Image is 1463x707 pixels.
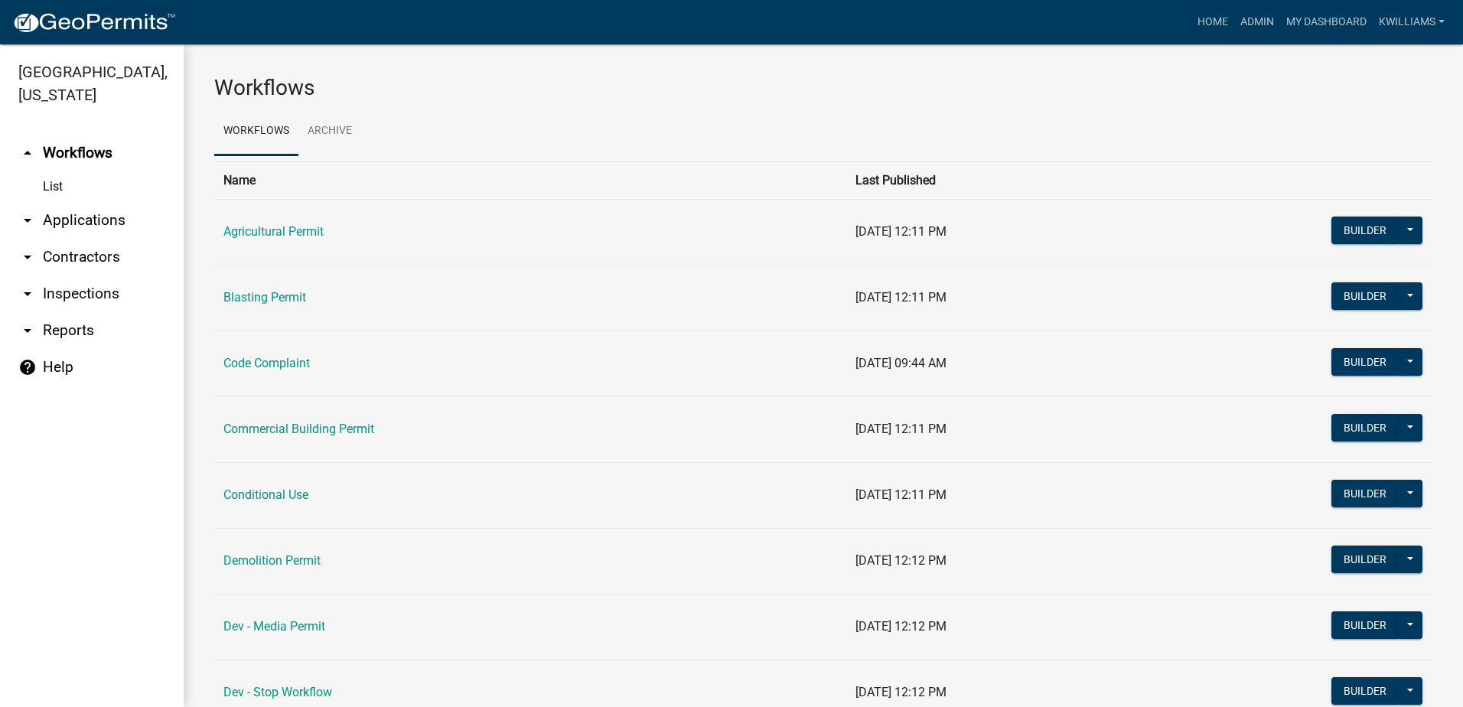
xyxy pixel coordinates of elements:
span: [DATE] 09:44 AM [855,356,947,370]
button: Builder [1331,217,1399,244]
button: Builder [1331,677,1399,705]
a: Archive [298,107,361,156]
span: [DATE] 12:11 PM [855,487,947,502]
span: [DATE] 12:12 PM [855,685,947,699]
a: Agricultural Permit [223,224,324,239]
a: My Dashboard [1280,8,1373,37]
a: Workflows [214,107,298,156]
h3: Workflows [214,75,1432,101]
a: Code Complaint [223,356,310,370]
th: Last Published [846,161,1221,199]
a: Demolition Permit [223,553,321,568]
a: Conditional Use [223,487,308,502]
span: [DATE] 12:11 PM [855,422,947,436]
button: Builder [1331,348,1399,376]
a: Admin [1234,8,1280,37]
a: Dev - Stop Workflow [223,685,332,699]
button: Builder [1331,282,1399,310]
span: [DATE] 12:12 PM [855,619,947,634]
i: arrow_drop_down [18,248,37,266]
span: [DATE] 12:11 PM [855,224,947,239]
button: Builder [1331,480,1399,507]
i: arrow_drop_down [18,321,37,340]
a: Blasting Permit [223,290,306,305]
th: Name [214,161,846,199]
a: Home [1191,8,1234,37]
i: arrow_drop_down [18,211,37,230]
span: [DATE] 12:11 PM [855,290,947,305]
a: kwilliams [1373,8,1451,37]
i: arrow_drop_up [18,144,37,162]
a: Dev - Media Permit [223,619,325,634]
button: Builder [1331,611,1399,639]
a: Commercial Building Permit [223,422,374,436]
button: Builder [1331,546,1399,573]
i: help [18,358,37,376]
span: [DATE] 12:12 PM [855,553,947,568]
button: Builder [1331,414,1399,441]
i: arrow_drop_down [18,285,37,303]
